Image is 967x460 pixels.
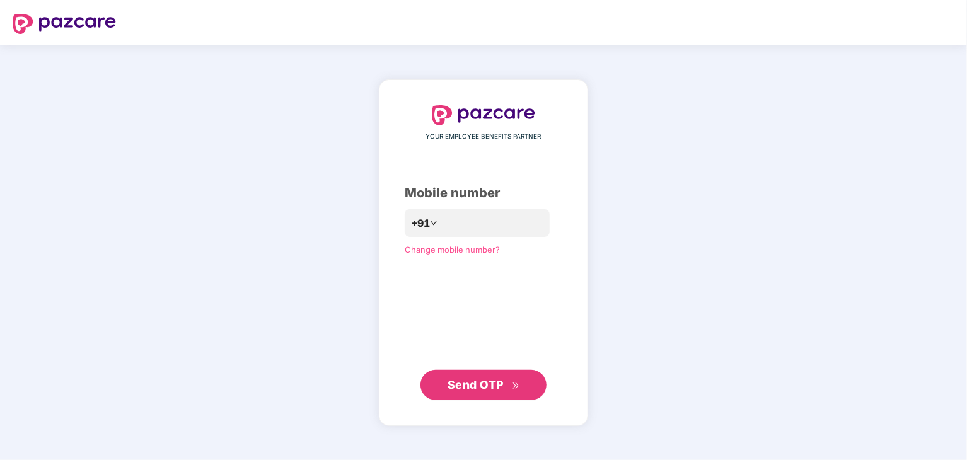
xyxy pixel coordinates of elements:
[405,244,500,255] a: Change mobile number?
[426,132,541,142] span: YOUR EMPLOYEE BENEFITS PARTNER
[411,216,430,231] span: +91
[432,105,535,125] img: logo
[430,219,437,227] span: down
[13,14,116,34] img: logo
[420,370,547,400] button: Send OTPdouble-right
[448,378,504,391] span: Send OTP
[405,183,562,203] div: Mobile number
[512,382,520,390] span: double-right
